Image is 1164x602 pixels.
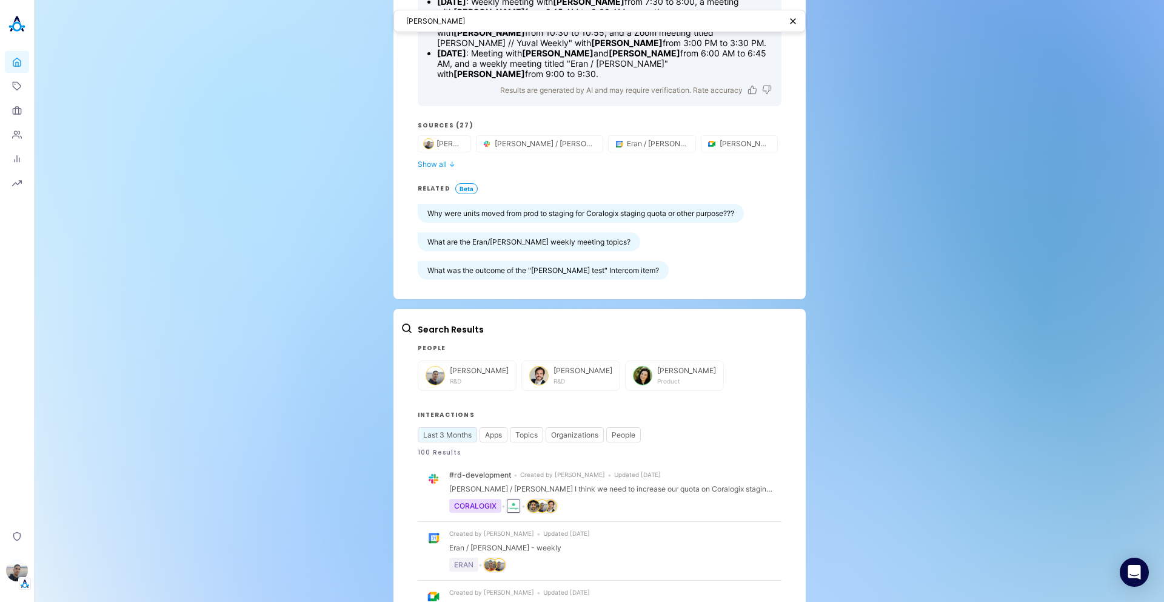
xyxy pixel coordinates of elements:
div: CORALOGIX [449,499,501,513]
img: Stewart Hull [544,500,557,512]
span: Eran / [PERSON_NAME] - weekly [627,139,688,148]
span: bullet space [478,560,483,569]
span: R&D [554,377,565,385]
button: People [606,427,641,442]
span: update date [614,471,661,478]
span: [PERSON_NAME]/[PERSON_NAME]/[PERSON_NAME] [720,139,771,148]
img: Eli Leon [423,138,434,149]
img: Google Calendar [425,529,442,546]
button: Itamar Niddam [527,499,540,513]
div: Go to organization's profile [507,499,520,513]
p: Results are generated by AI and may require verification. Rate accuracy [500,84,743,96]
h3: People [418,343,781,353]
span: topic badge [449,558,478,572]
button: Organizations [546,427,604,442]
img: Tenant Logo [19,578,31,590]
button: Eli Leon [535,499,549,513]
strong: [PERSON_NAME] [609,48,680,58]
button: Eli Leon [492,558,506,572]
span: bullet space [521,501,526,510]
img: Eran Naor [484,559,497,571]
button: Topics [510,427,543,442]
span: channel name [449,470,511,479]
span: Beta [455,183,478,194]
div: ERAN [449,558,478,572]
a: topic badge [449,499,501,513]
h2: Search Results [418,323,781,336]
h3: Sources (27) [418,121,781,130]
a: person badge [484,558,492,572]
div: Go to person's profile [484,558,497,572]
button: source-button [609,136,695,152]
span: initiated by person [449,589,534,596]
div: Open Intercom Messenger [1120,558,1149,587]
span: bullet space [537,588,541,597]
span: bullet space [501,501,506,510]
h3: Interactions [418,410,781,420]
span: [PERSON_NAME] [450,366,509,375]
button: coralogix [507,499,520,513]
a: person badge [544,499,552,513]
button: Ilana Djemal[PERSON_NAME]Product [625,360,724,391]
img: Stewart Hull [529,366,549,385]
li: : Meeting with and from 6:00 AM to 6:45 AM, and a weekly meeting titled "Eran / [PERSON_NAME]" wi... [437,48,772,79]
strong: [PERSON_NAME] [453,69,525,79]
img: coralogix [507,500,520,512]
img: Google Meet [706,138,717,149]
button: Stewart Hull [544,499,557,513]
span: update date [543,530,590,537]
strong: [PERSON_NAME] [453,7,525,17]
img: Slack [425,470,442,487]
div: Go to person's profile [527,499,540,513]
button: Eran Naor [484,558,497,572]
button: Eli LeonTenant Logo [5,555,29,590]
span: bullet space [513,470,518,479]
div: Go to person's profile [544,499,557,513]
img: Akooda Logo [5,12,29,36]
div: 100 Results [418,450,781,456]
textarea: [PERSON_NAME] [406,15,781,27]
button: Apps [480,427,507,442]
span: initiated by person [449,530,534,537]
span: update date [543,589,590,596]
span: [PERSON_NAME] [657,366,716,375]
a: person badge [527,499,535,513]
span: R&D [450,377,461,385]
img: Eli Leon [6,560,28,581]
img: Eli Leon [536,500,548,512]
strong: [PERSON_NAME] [453,27,525,38]
div: Eran / [PERSON_NAME] - weekly [449,543,774,552]
strong: [DATE] [437,48,466,58]
strong: [PERSON_NAME] [522,48,594,58]
button: Dislike [762,85,772,95]
span: Product [657,377,680,385]
span: bullet space [607,470,612,479]
span: [PERSON_NAME] [436,139,463,148]
img: Eli Leon [426,366,445,385]
a: person badge [535,499,544,513]
button: Like [748,85,757,95]
button: source-button [477,136,603,152]
div: Go to person's profile [492,558,506,572]
button: Show all ↓ [418,160,781,169]
span: initiated by person [520,471,605,478]
button: source-button [701,136,778,152]
button: What was the outcome of the "[PERSON_NAME] test" Intercom item? [418,261,669,280]
span: [PERSON_NAME] [554,366,612,375]
button: What are the Eran/[PERSON_NAME] weekly meeting topics? [418,232,640,251]
a: organization badge [507,499,515,513]
span: ↓ [449,160,455,169]
a: person badge [492,558,501,572]
button: Why were units moved from prod to staging for Coralogix staging quota or other purpose??? [418,204,744,223]
strong: [PERSON_NAME] [591,38,663,48]
span: [PERSON_NAME] / [PERSON_NAME] I think we need to increase our quota on Coralogix staging. [image] [495,139,595,148]
img: Slack [481,138,492,149]
h3: RELATED [418,184,450,194]
button: source-button [418,136,470,152]
button: Last 3 Months [418,427,477,442]
img: Google Calendar [614,138,624,149]
img: Ilana Djemal [633,366,652,385]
